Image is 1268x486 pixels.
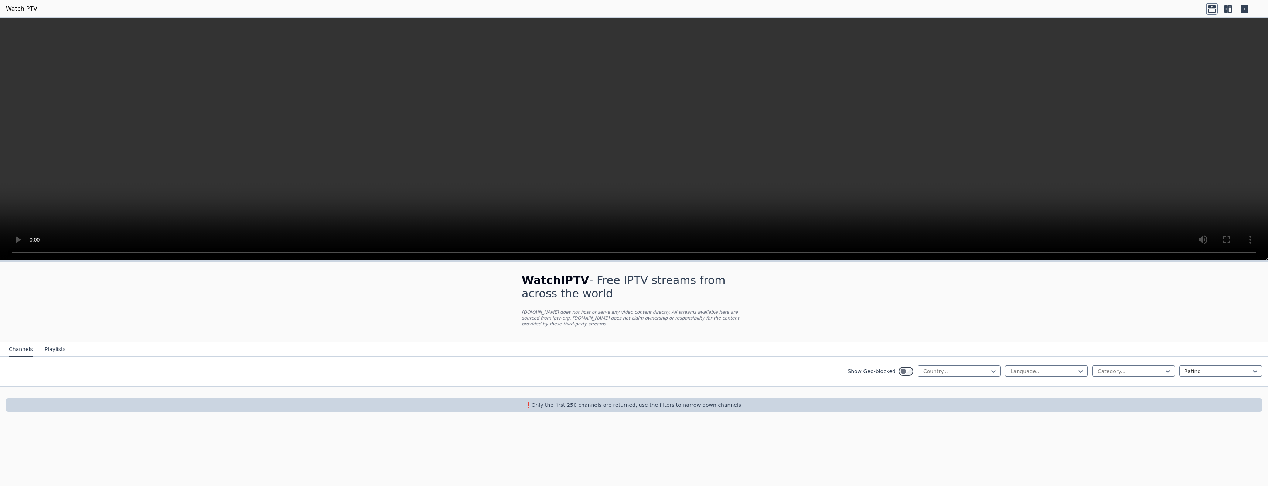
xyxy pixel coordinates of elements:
span: WatchIPTV [522,274,589,287]
button: Channels [9,342,33,357]
label: Show Geo-blocked [848,368,896,375]
a: WatchIPTV [6,4,37,13]
p: ❗️Only the first 250 channels are returned, use the filters to narrow down channels. [9,401,1259,409]
h1: - Free IPTV streams from across the world [522,274,746,300]
p: [DOMAIN_NAME] does not host or serve any video content directly. All streams available here are s... [522,309,746,327]
button: Playlists [45,342,66,357]
a: iptv-org [552,315,570,321]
